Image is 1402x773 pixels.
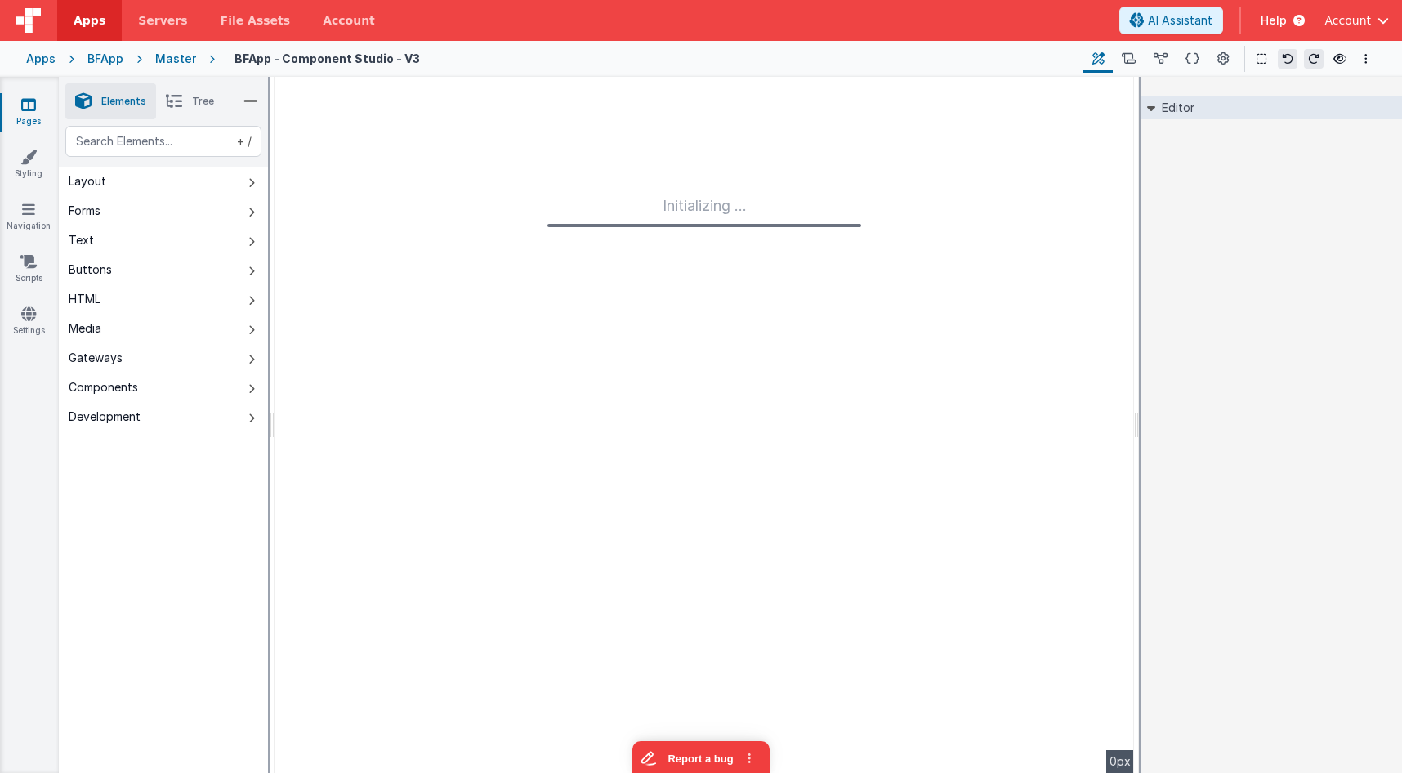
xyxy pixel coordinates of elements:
button: Account [1324,12,1389,29]
input: Search Elements... [65,126,261,157]
button: AI Assistant [1119,7,1223,34]
button: Text [59,226,268,255]
span: Tree [192,95,214,108]
div: Forms [69,203,100,219]
button: Gateways [59,343,268,373]
div: HTML [69,291,100,307]
div: Initializing ... [547,194,861,227]
div: Layout [69,173,106,190]
span: Help [1261,12,1287,29]
span: AI Assistant [1148,12,1212,29]
h2: Editor [1155,96,1194,119]
button: Development [59,402,268,431]
h4: BFApp - Component Studio - V3 [234,52,420,65]
div: Gateways [69,350,123,366]
button: Layout [59,167,268,196]
button: Components [59,373,268,402]
div: Media [69,320,101,337]
div: Development [69,409,141,425]
span: Servers [138,12,187,29]
span: Account [1324,12,1371,29]
span: File Assets [221,12,291,29]
div: Buttons [69,261,112,278]
button: HTML [59,284,268,314]
div: Text [69,232,94,248]
div: Components [69,379,138,395]
div: Master [155,51,196,67]
button: Forms [59,196,268,226]
button: Buttons [59,255,268,284]
div: Apps [26,51,56,67]
button: Media [59,314,268,343]
div: 0px [1106,750,1134,773]
div: --> [275,77,1134,773]
span: Apps [74,12,105,29]
div: BFApp [87,51,123,67]
span: Elements [101,95,146,108]
span: + / [234,126,252,157]
button: Options [1356,49,1376,69]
